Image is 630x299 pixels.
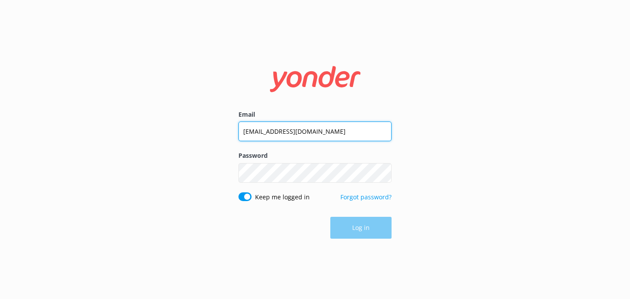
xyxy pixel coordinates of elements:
a: Forgot password? [340,193,392,201]
label: Email [238,110,392,119]
input: user@emailaddress.com [238,122,392,141]
label: Password [238,151,392,160]
button: Show password [374,164,392,181]
label: Keep me logged in [255,192,310,202]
